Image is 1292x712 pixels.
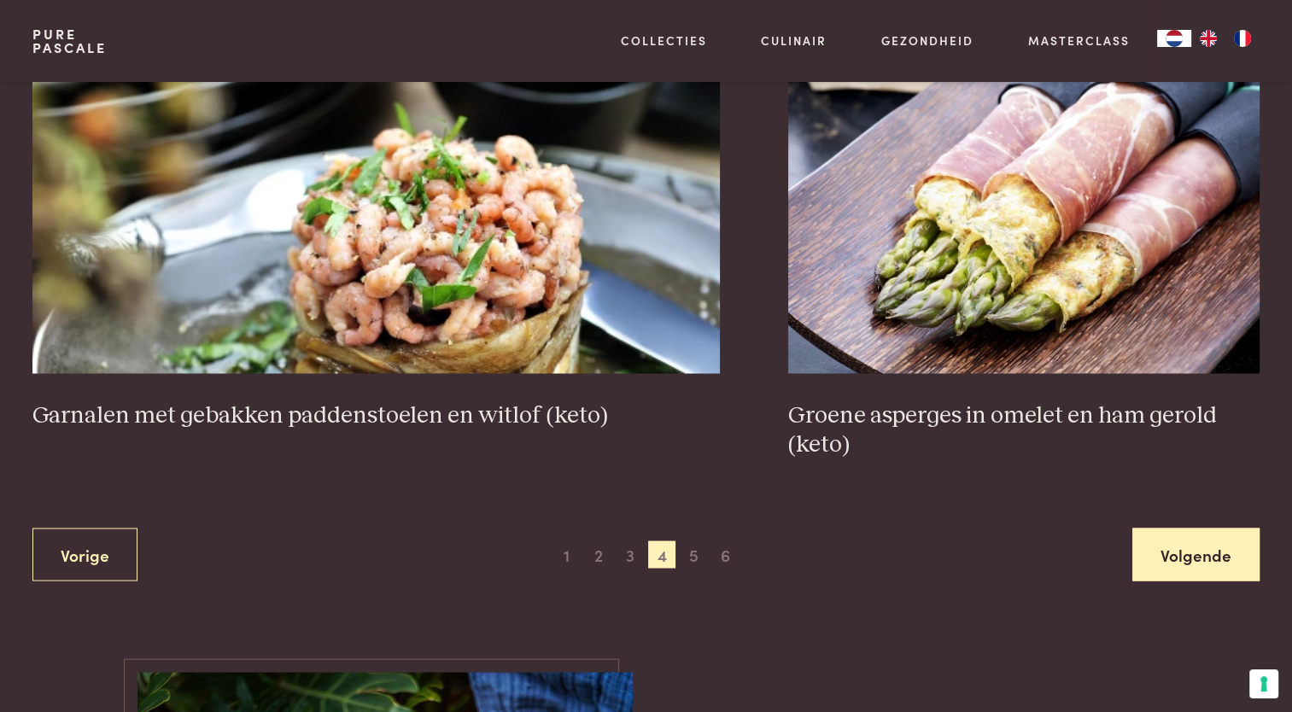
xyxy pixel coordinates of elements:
a: Gezondheid [881,32,973,50]
a: Collecties [621,32,707,50]
span: 6 [712,540,740,568]
a: Vorige [32,528,137,581]
a: Masterclass [1028,32,1130,50]
span: 4 [648,540,675,568]
a: NL [1157,30,1191,47]
span: 1 [553,540,581,568]
a: Culinair [761,32,827,50]
aside: Language selected: Nederlands [1157,30,1260,47]
ul: Language list [1191,30,1260,47]
img: Garnalen met gebakken paddenstoelen en witlof (keto) [32,32,720,373]
div: Language [1157,30,1191,47]
span: 3 [617,540,644,568]
span: 5 [680,540,707,568]
a: PurePascale [32,27,107,55]
span: 2 [585,540,612,568]
a: EN [1191,30,1225,47]
a: Garnalen met gebakken paddenstoelen en witlof (keto) Garnalen met gebakken paddenstoelen en witlo... [32,32,720,429]
button: Uw voorkeuren voor toestemming voor trackingtechnologieën [1249,669,1278,698]
h3: Groene asperges in omelet en ham gerold (keto) [788,400,1260,459]
h3: Garnalen met gebakken paddenstoelen en witlof (keto) [32,400,720,430]
a: FR [1225,30,1260,47]
a: Groene asperges in omelet en ham gerold (keto) Groene asperges in omelet en ham gerold (keto) [788,32,1260,459]
a: Volgende [1132,528,1260,581]
img: Groene asperges in omelet en ham gerold (keto) [788,32,1260,373]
